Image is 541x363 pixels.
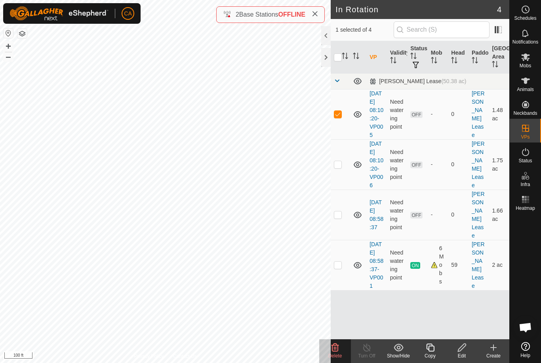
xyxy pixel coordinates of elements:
[410,111,422,118] span: OFF
[472,241,485,289] a: [PERSON_NAME] Lease
[431,211,445,219] div: -
[446,352,478,359] div: Edit
[370,90,383,138] a: [DATE] 08:10:20-VP005
[520,353,530,358] span: Help
[448,139,469,190] td: 0
[518,158,532,163] span: Status
[351,352,383,359] div: Turn Off
[441,78,466,84] span: (50.38 ac)
[410,54,417,60] p-sorticon: Activate to sort
[448,89,469,139] td: 0
[407,41,428,74] th: Status
[521,135,530,139] span: VPs
[489,139,509,190] td: 1.75 ac
[4,42,13,51] button: +
[472,141,485,188] a: [PERSON_NAME] Lease
[370,199,383,230] a: [DATE] 08:58:37
[514,315,537,339] div: Open chat
[489,190,509,240] td: 1.66 ac
[387,89,408,139] td: Need watering point
[328,353,342,359] span: Delete
[387,41,408,74] th: Validity
[366,41,387,74] th: VP
[431,244,445,286] div: 6 Mobs
[4,29,13,38] button: Reset Map
[124,10,131,18] span: CA
[390,58,396,65] p-sorticon: Activate to sort
[236,11,239,18] span: 2
[428,41,448,74] th: Mob
[134,353,164,360] a: Privacy Policy
[278,11,305,18] span: OFFLINE
[489,89,509,139] td: 1.48 ac
[517,87,534,92] span: Animals
[448,190,469,240] td: 0
[17,29,27,38] button: Map Layers
[4,52,13,61] button: –
[510,339,541,361] a: Help
[478,352,509,359] div: Create
[387,139,408,190] td: Need watering point
[489,240,509,290] td: 2 ac
[410,212,422,219] span: OFF
[472,191,485,239] a: [PERSON_NAME] Lease
[387,240,408,290] td: Need watering point
[514,16,536,21] span: Schedules
[335,5,497,14] h2: In Rotation
[353,54,359,60] p-sorticon: Activate to sort
[451,58,457,65] p-sorticon: Activate to sort
[497,4,501,15] span: 4
[472,58,478,65] p-sorticon: Activate to sort
[10,6,109,21] img: Gallagher Logo
[520,63,531,68] span: Mobs
[492,62,498,68] p-sorticon: Activate to sort
[342,54,348,60] p-sorticon: Activate to sort
[370,241,383,289] a: [DATE] 08:58:37-VP001
[513,111,537,116] span: Neckbands
[516,206,535,211] span: Heatmap
[383,352,414,359] div: Show/Hide
[472,90,485,138] a: [PERSON_NAME] Lease
[173,353,196,360] a: Contact Us
[335,26,393,34] span: 1 selected of 4
[431,58,437,65] p-sorticon: Activate to sort
[512,40,538,44] span: Notifications
[239,11,278,18] span: Base Stations
[431,160,445,169] div: -
[410,162,422,168] span: OFF
[448,41,469,74] th: Head
[431,110,445,118] div: -
[410,262,420,269] span: ON
[414,352,446,359] div: Copy
[370,78,466,85] div: [PERSON_NAME] Lease
[448,240,469,290] td: 59
[370,141,383,188] a: [DATE] 08:10:20-VP006
[387,190,408,240] td: Need watering point
[520,182,530,187] span: Infra
[469,41,489,74] th: Paddock
[489,41,509,74] th: [GEOGRAPHIC_DATA] Area
[394,21,490,38] input: Search (S)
